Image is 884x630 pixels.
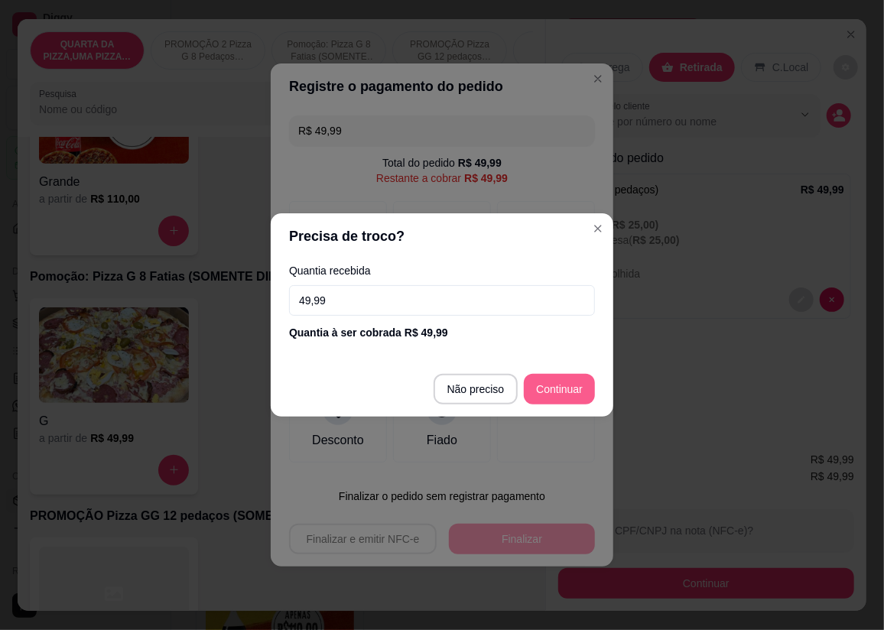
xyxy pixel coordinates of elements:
[289,325,595,340] div: Quantia à ser cobrada R$ 49,99
[434,374,518,404] button: Não preciso
[271,213,613,259] header: Precisa de troco?
[586,216,610,241] button: Close
[524,374,595,404] button: Continuar
[289,265,595,276] label: Quantia recebida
